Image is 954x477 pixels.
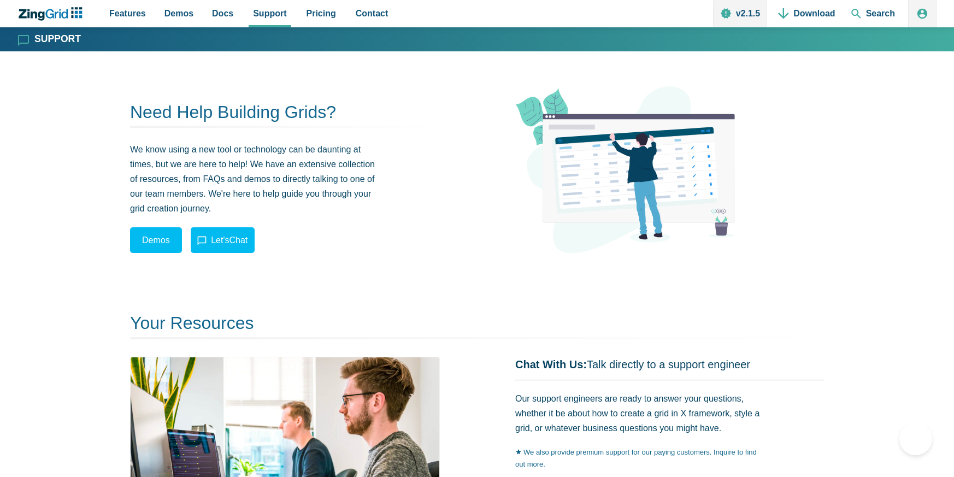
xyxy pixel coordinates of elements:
[212,6,233,21] span: Docs
[109,6,146,21] span: Features
[164,6,193,21] span: Demos
[130,312,824,339] h2: Your Resources
[515,446,761,470] p: We also provide premium support for our paying customers. Inquire to find out more.
[253,6,286,21] span: Support
[34,34,81,44] h1: Support
[130,227,182,253] a: Demos
[17,7,88,21] a: ZingChart Logo. Click to return to the homepage
[307,6,336,21] span: Pricing
[356,6,388,21] span: Contact
[899,422,932,455] iframe: Help Scout Beacon - Open
[130,142,376,216] p: We know using a new tool or technology can be daunting at times, but we are here to help! We have...
[515,357,824,372] p: Talk directly to a support engineer
[130,101,439,128] h2: Need Help Building Grids?
[515,358,587,370] strong: Chat With Us:
[515,391,761,436] p: Our support engineers are ready to answer your questions, whether it be about how to create a gri...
